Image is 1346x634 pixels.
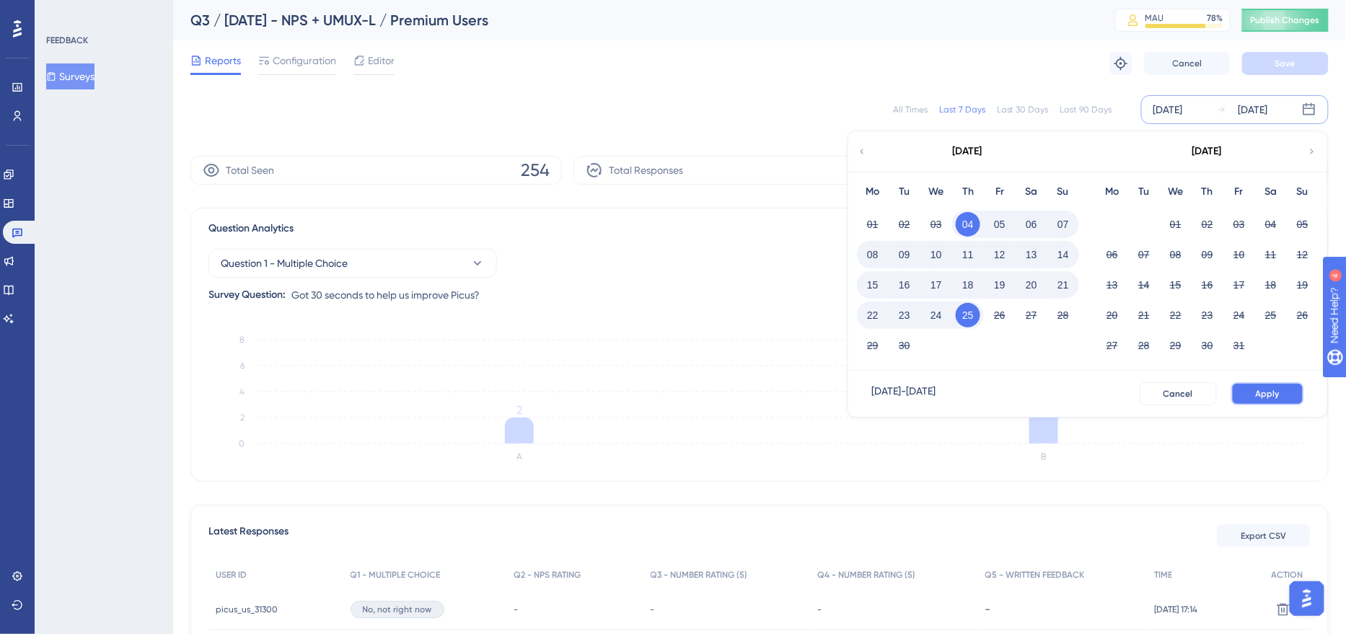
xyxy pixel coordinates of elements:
[351,569,441,581] span: Q1 - MULTIPLE CHOICE
[1047,183,1079,201] div: Su
[1259,273,1283,297] button: 18
[1255,183,1287,201] div: Sa
[239,387,245,397] tspan: 4
[892,212,917,237] button: 02
[1242,52,1329,75] button: Save
[924,242,949,267] button: 10
[924,273,949,297] button: 17
[1275,58,1296,69] span: Save
[208,523,289,549] span: Latest Responses
[987,273,1012,297] button: 19
[1096,183,1128,201] div: Mo
[240,361,245,371] tspan: 6
[1019,242,1044,267] button: 13
[1287,183,1319,201] div: Su
[956,242,980,267] button: 11
[1272,569,1303,581] span: ACTION
[208,220,294,237] span: Question Analytics
[239,439,245,449] tspan: 0
[1241,530,1287,542] span: Export CSV
[861,333,885,358] button: 29
[1251,14,1320,26] span: Publish Changes
[1154,569,1172,581] span: TIME
[1019,212,1044,237] button: 06
[208,249,497,278] button: Question 1 - Multiple Choice
[920,183,952,201] div: We
[1164,242,1188,267] button: 08
[893,104,928,115] div: All Times
[1051,273,1076,297] button: 21
[1290,273,1315,297] button: 19
[924,212,949,237] button: 03
[1227,333,1252,358] button: 31
[190,10,1079,30] div: Q3 / [DATE] - NPS + UMUX-L / Premium Users
[924,303,949,327] button: 24
[892,333,917,358] button: 30
[861,212,885,237] button: 01
[46,63,94,89] button: Surveys
[363,604,432,615] span: No, not right now
[1217,524,1311,547] button: Export CSV
[953,143,982,160] div: [DATE]
[1154,604,1197,615] span: [DATE] 17:14
[1192,183,1223,201] div: Th
[956,303,980,327] button: 25
[1160,183,1192,201] div: We
[609,162,683,179] span: Total Responses
[871,382,936,405] div: [DATE] - [DATE]
[1019,303,1044,327] button: 27
[1239,101,1268,118] div: [DATE]
[516,403,522,417] tspan: 2
[861,273,885,297] button: 15
[1195,242,1220,267] button: 09
[1164,273,1188,297] button: 15
[1153,101,1183,118] div: [DATE]
[892,242,917,267] button: 09
[216,569,247,581] span: USER ID
[1100,242,1125,267] button: 06
[1173,58,1202,69] span: Cancel
[514,604,518,615] span: -
[1100,333,1125,358] button: 27
[1164,388,1193,400] span: Cancel
[1164,212,1188,237] button: 01
[956,212,980,237] button: 04
[889,183,920,201] div: Tu
[273,52,336,69] span: Configuration
[368,52,395,69] span: Editor
[1144,52,1231,75] button: Cancel
[216,604,278,615] span: picus_us_31300
[239,335,245,345] tspan: 8
[1290,212,1315,237] button: 05
[987,242,1012,267] button: 12
[46,35,88,46] div: FEEDBACK
[1227,303,1252,327] button: 24
[1195,303,1220,327] button: 23
[939,104,985,115] div: Last 7 Days
[1227,242,1252,267] button: 10
[861,242,885,267] button: 08
[1042,452,1047,462] text: B
[1051,242,1076,267] button: 14
[1164,333,1188,358] button: 29
[952,183,984,201] div: Th
[857,183,889,201] div: Mo
[1231,382,1304,405] button: Apply
[892,273,917,297] button: 16
[208,286,286,304] div: Survey Question:
[1051,212,1076,237] button: 07
[240,413,245,423] tspan: 2
[1019,273,1044,297] button: 20
[1256,388,1280,400] span: Apply
[1259,242,1283,267] button: 11
[651,604,655,615] span: -
[514,569,581,581] span: Q2 - NPS RATING
[1290,303,1315,327] button: 26
[1132,273,1156,297] button: 14
[226,162,274,179] span: Total Seen
[1192,143,1222,160] div: [DATE]
[956,273,980,297] button: 18
[1128,183,1160,201] div: Tu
